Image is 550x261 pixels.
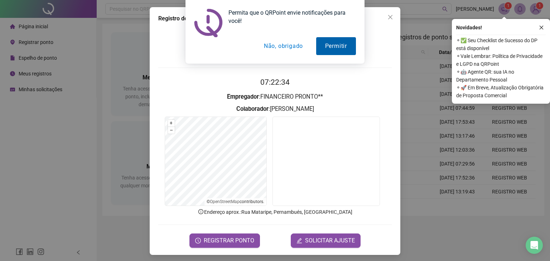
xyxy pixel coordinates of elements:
[158,92,392,102] h3: : FINANCEIRO PRONTO**
[158,208,392,216] p: Endereço aprox. : Rua Mataripe, Pernambués, [GEOGRAPHIC_DATA]
[236,105,269,112] strong: Colaborador
[168,120,175,127] button: +
[260,78,290,87] time: 07:22:34
[255,37,312,55] button: Não, obrigado
[227,93,259,100] strong: Empregador
[456,68,546,84] span: ⚬ 🤖 Agente QR: sua IA no Departamento Pessoal
[198,208,204,215] span: info-circle
[291,233,361,248] button: editSOLICITAR AJUSTE
[296,238,302,243] span: edit
[158,104,392,114] h3: : [PERSON_NAME]
[316,37,356,55] button: Permitir
[223,9,356,25] div: Permita que o QRPoint envie notificações para você!
[456,84,546,99] span: ⚬ 🚀 Em Breve, Atualização Obrigatória de Proposta Comercial
[207,199,264,204] li: © contributors.
[526,237,543,254] div: Open Intercom Messenger
[204,236,254,245] span: REGISTRAR PONTO
[194,9,223,37] img: notification icon
[305,236,355,245] span: SOLICITAR AJUSTE
[168,127,175,134] button: –
[189,233,260,248] button: REGISTRAR PONTO
[195,238,201,243] span: clock-circle
[210,199,240,204] a: OpenStreetMap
